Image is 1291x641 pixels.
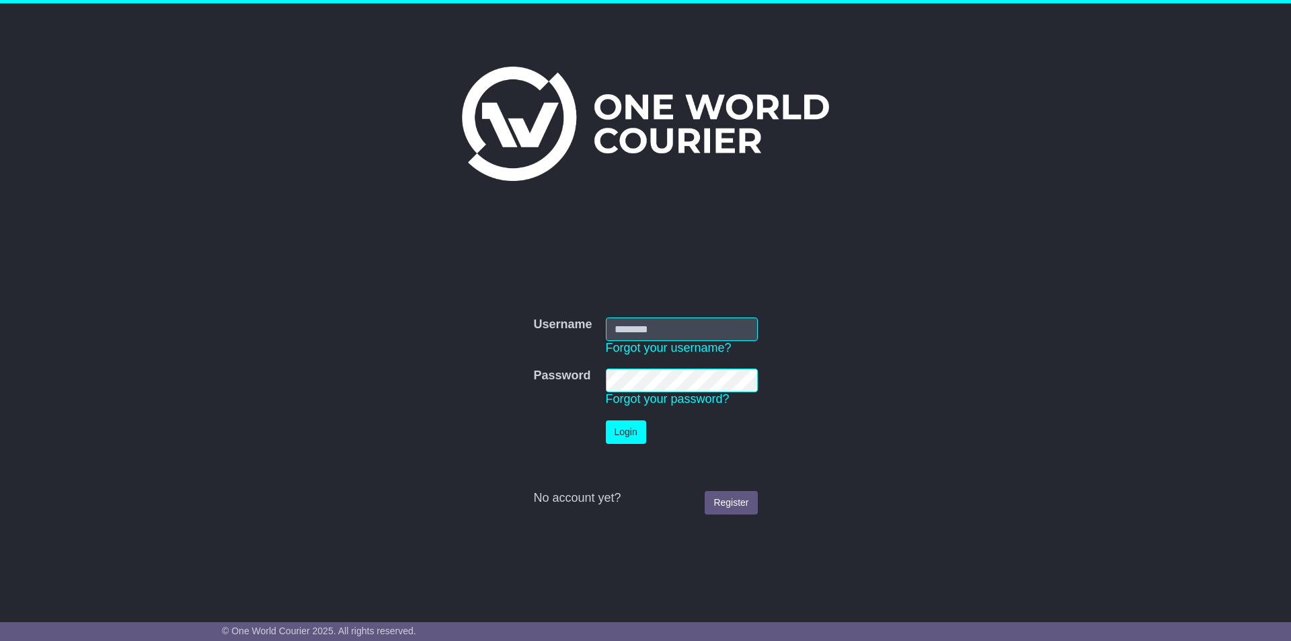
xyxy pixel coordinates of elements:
span: © One World Courier 2025. All rights reserved. [222,626,416,636]
label: Username [533,317,592,332]
a: Forgot your username? [606,341,732,354]
div: No account yet? [533,491,757,506]
a: Forgot your password? [606,392,730,406]
button: Login [606,420,646,444]
label: Password [533,369,590,383]
a: Register [705,491,757,515]
img: One World [462,67,829,181]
